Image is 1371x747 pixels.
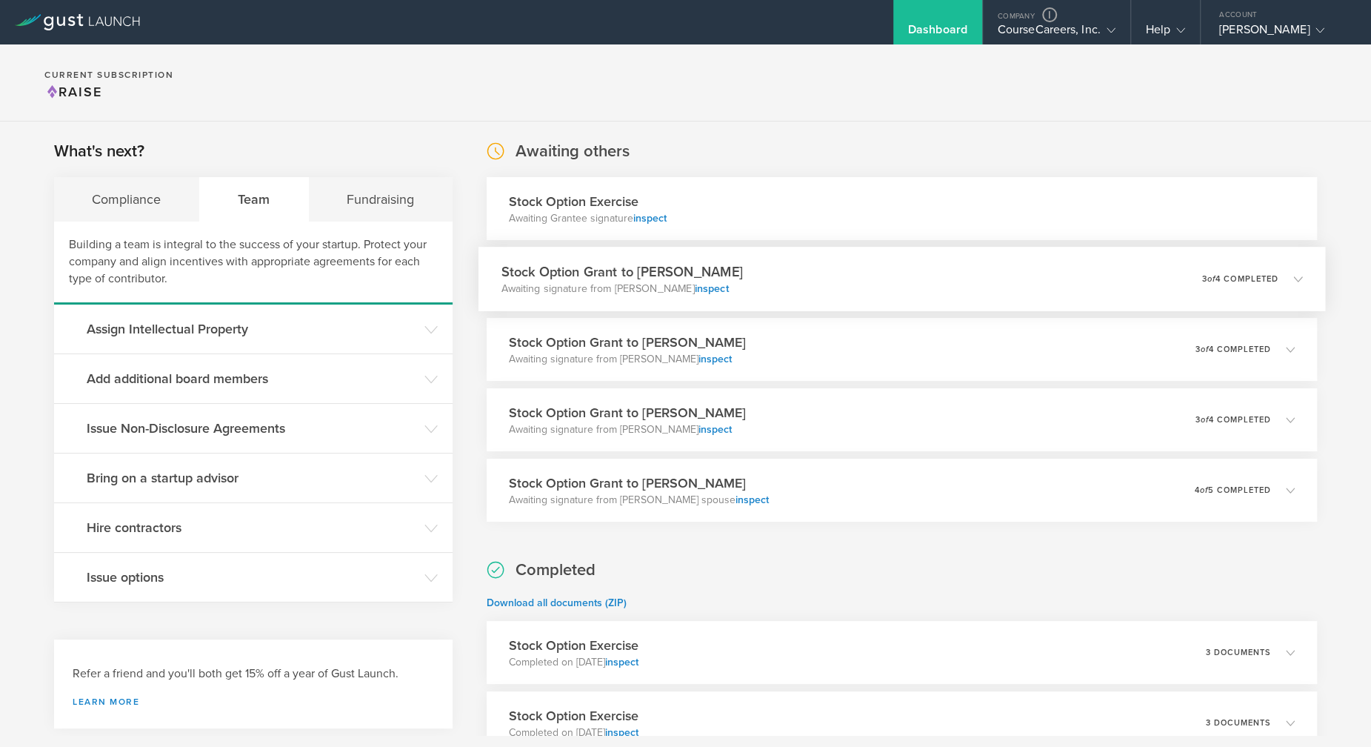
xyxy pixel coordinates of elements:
div: Compliance [54,177,200,222]
h2: What's next? [54,141,144,162]
h3: Assign Intellectual Property [87,319,417,339]
a: inspect [605,726,638,739]
a: inspect [698,423,732,436]
p: 3 4 completed [1201,275,1278,283]
p: Completed on [DATE] [509,655,638,670]
p: 3 documents [1206,648,1271,657]
p: 3 documents [1206,719,1271,727]
a: inspect [698,353,732,365]
a: inspect [605,656,638,668]
a: inspect [694,282,728,295]
h2: Awaiting others [516,141,630,162]
a: inspect [735,494,769,506]
h3: Stock Option Exercise [509,706,638,726]
div: Fundraising [309,177,453,222]
div: CourseCareers, Inc. [998,22,1115,44]
div: Building a team is integral to the success of your startup. Protect your company and align incent... [54,222,453,305]
p: Completed on [DATE] [509,726,638,740]
h3: Stock Option Grant to [PERSON_NAME] [509,333,746,352]
h3: Stock Option Exercise [509,192,667,211]
p: 3 4 completed [1195,345,1271,353]
p: Awaiting signature from [PERSON_NAME] [509,422,746,437]
em: of [1201,345,1209,354]
h2: Completed [516,560,596,581]
a: inspect [633,212,667,225]
em: of [1201,415,1209,425]
h3: Issue Non-Disclosure Agreements [87,419,417,438]
em: of [1200,485,1208,495]
div: Team [200,177,309,222]
h3: Stock Option Grant to [PERSON_NAME] [509,403,746,422]
h3: Refer a friend and you'll both get 15% off a year of Gust Launch. [73,665,434,683]
h3: Issue options [87,568,417,587]
em: of [1207,274,1215,284]
h3: Bring on a startup advisor [87,468,417,488]
h2: Current Subscription [44,70,173,79]
div: [PERSON_NAME] [1219,22,1345,44]
h3: Stock Option Grant to [PERSON_NAME] [501,262,742,282]
div: Dashboard [908,22,967,44]
div: Help [1146,22,1185,44]
h3: Stock Option Exercise [509,636,638,655]
a: Learn more [73,697,434,706]
p: 4 5 completed [1195,486,1271,494]
p: 3 4 completed [1195,416,1271,424]
span: Raise [44,84,102,100]
p: Awaiting signature from [PERSON_NAME] spouse [509,493,769,508]
a: Download all documents (ZIP) [487,597,627,609]
p: Awaiting signature from [PERSON_NAME] [509,352,746,367]
h3: Add additional board members [87,369,417,388]
h3: Stock Option Grant to [PERSON_NAME] [509,474,769,493]
p: Awaiting Grantee signature [509,211,667,226]
h3: Hire contractors [87,518,417,537]
p: Awaiting signature from [PERSON_NAME] [501,282,742,296]
iframe: Chat Widget [1297,676,1371,747]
